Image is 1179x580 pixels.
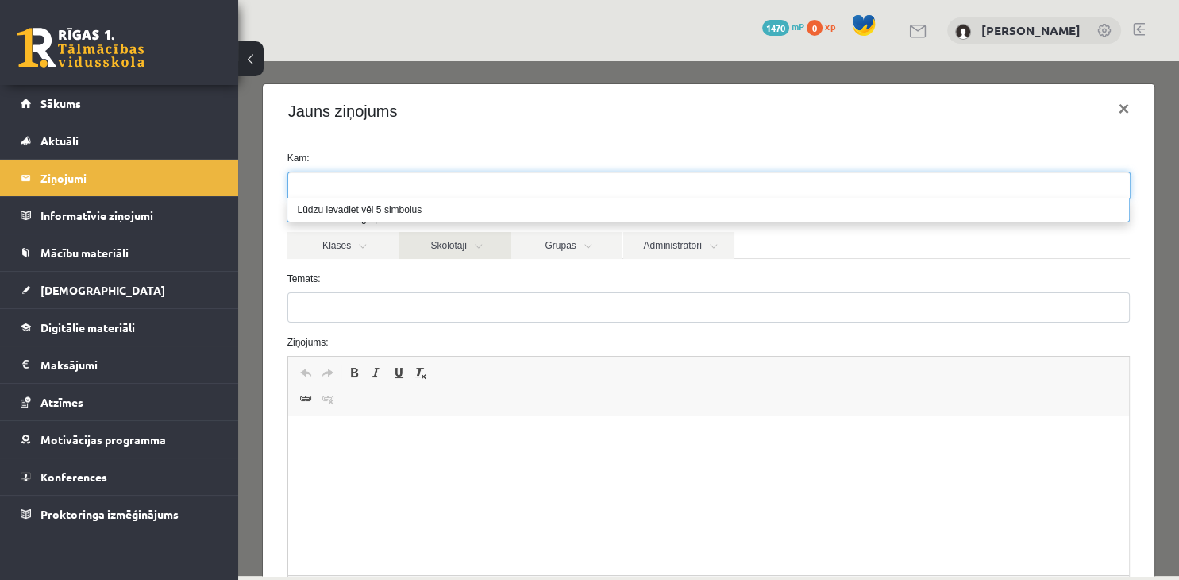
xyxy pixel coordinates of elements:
a: Grupas [273,171,384,198]
a: Skolotāji [161,171,272,198]
a: Aktuāli [21,122,218,159]
a: Ziņojumi [21,160,218,196]
span: xp [825,20,835,33]
a: Motivācijas programma [21,421,218,458]
a: Proktoringa izmēģinājums [21,496,218,532]
label: Izvēlies adresātu grupas: [37,150,904,164]
span: Digitālie materiāli [40,320,135,334]
a: Atzīmes [21,384,218,420]
h4: Jauns ziņojums [50,38,160,62]
a: [DEMOGRAPHIC_DATA] [21,272,218,308]
span: Atzīmes [40,395,83,409]
a: Administratori [385,171,496,198]
a: Maksājumi [21,346,218,383]
span: Mācību materiāli [40,246,129,260]
span: Konferences [40,470,107,484]
span: 0 [807,20,823,36]
span: Sākums [40,96,81,110]
a: Mācību materiāli [21,234,218,271]
a: Bold (Ctrl+B) [105,301,127,322]
a: Remove Format [171,301,194,322]
a: Digitālie materiāli [21,309,218,346]
span: [DEMOGRAPHIC_DATA] [40,283,165,297]
img: Katrīna Kalnkaziņa [955,24,971,40]
button: × [867,25,904,70]
span: Motivācijas programma [40,432,166,447]
a: Italic (Ctrl+I) [127,301,149,322]
a: Konferences [21,458,218,495]
legend: Informatīvie ziņojumi [40,197,218,234]
a: Klases [49,171,160,198]
a: Redo (Ctrl+Y) [79,301,101,322]
a: Link (Ctrl+K) [56,327,79,348]
legend: Ziņojumi [40,160,218,196]
li: Lūdzu ievadiet vēl 5 simbolus [49,137,891,160]
a: Sākums [21,85,218,122]
a: 0 xp [807,20,843,33]
a: Informatīvie ziņojumi [21,197,218,234]
label: Kam: [37,90,904,104]
a: Underline (Ctrl+U) [149,301,171,322]
a: Unlink [79,327,101,348]
span: Aktuāli [40,133,79,148]
span: mP [792,20,804,33]
span: Proktoringa izmēģinājums [40,507,179,521]
a: 1470 mP [762,20,804,33]
span: 1470 [762,20,789,36]
label: Ziņojums: [37,274,904,288]
iframe: Rich Text Editor, wiswyg-editor-47363896059860-1756225046-551 [50,355,892,514]
legend: Maksājumi [40,346,218,383]
label: Temats: [37,211,904,225]
a: [PERSON_NAME] [981,22,1081,38]
a: Rīgas 1. Tālmācības vidusskola [17,28,144,68]
a: Undo (Ctrl+Z) [56,301,79,322]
